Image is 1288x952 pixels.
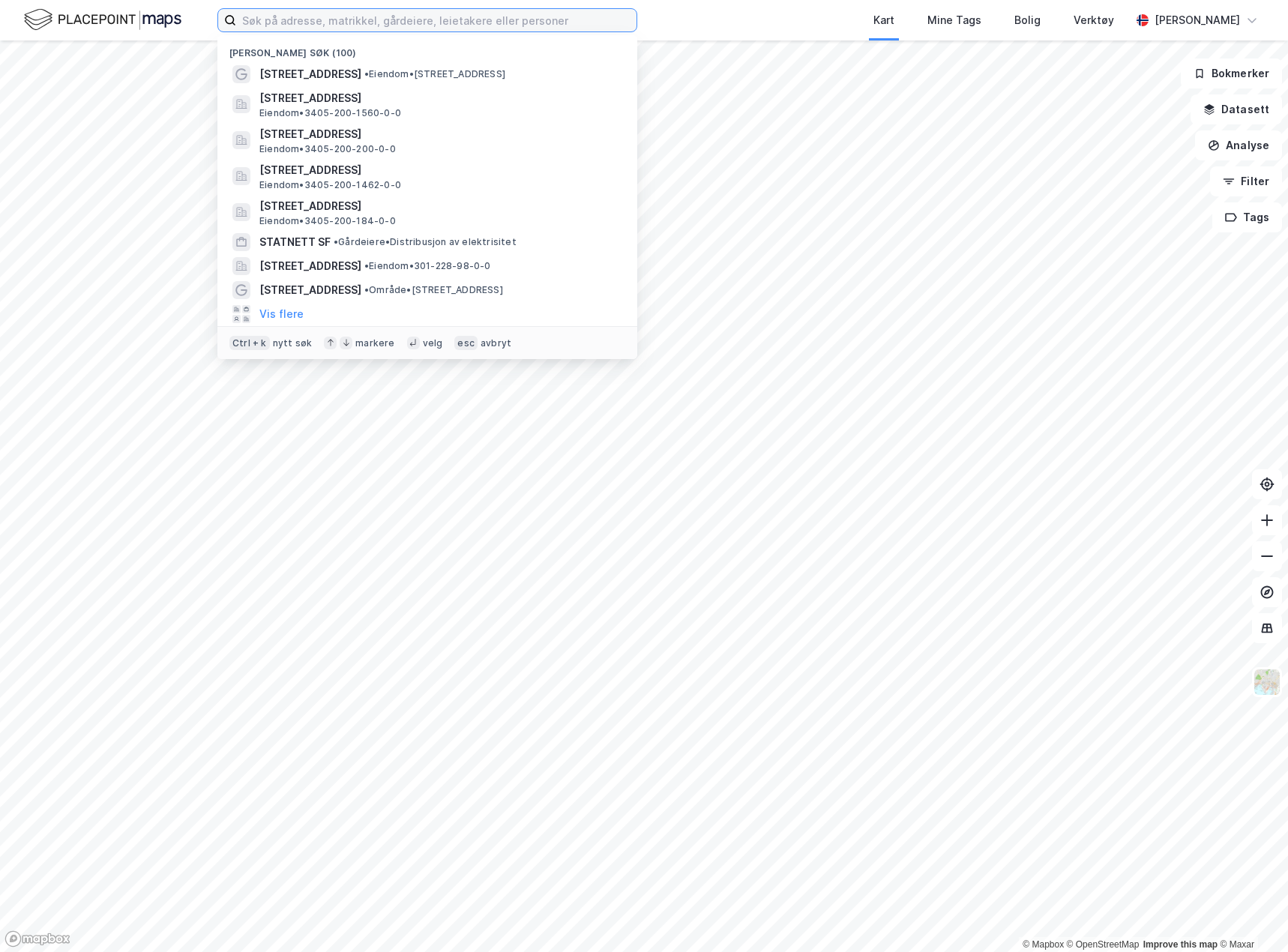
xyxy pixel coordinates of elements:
[364,284,369,295] span: •
[364,68,369,79] span: •
[1023,939,1064,950] a: Mapbox
[1213,880,1288,952] div: Kontrollprogram for chat
[1181,58,1282,88] button: Bokmerker
[24,7,181,33] img: logo.f888ab2527a4732fd821a326f86c7f29.svg
[1014,11,1041,29] div: Bolig
[364,68,505,80] span: Eiendom • [STREET_ADDRESS]
[259,125,619,143] span: [STREET_ADDRESS]
[355,337,394,349] div: markere
[454,336,478,351] div: esc
[1074,11,1114,29] div: Verktøy
[259,197,619,215] span: [STREET_ADDRESS]
[481,337,511,349] div: avbryt
[1143,939,1218,950] a: Improve this map
[259,143,396,155] span: Eiendom • 3405-200-200-0-0
[259,215,396,227] span: Eiendom • 3405-200-184-0-0
[259,179,401,191] span: Eiendom • 3405-200-1462-0-0
[4,930,70,948] a: Mapbox homepage
[1191,94,1282,124] button: Datasett
[259,89,619,107] span: [STREET_ADDRESS]
[259,257,361,275] span: [STREET_ADDRESS]
[1210,166,1282,196] button: Filter
[1067,939,1140,950] a: OpenStreetMap
[1253,668,1281,696] img: Z
[873,11,894,29] div: Kart
[1213,880,1288,952] iframe: Chat Widget
[1155,11,1240,29] div: [PERSON_NAME]
[1195,130,1282,160] button: Analyse
[229,336,270,351] div: Ctrl + k
[364,260,491,272] span: Eiendom • 301-228-98-0-0
[927,11,981,29] div: Mine Tags
[236,9,637,31] input: Søk på adresse, matrikkel, gårdeiere, leietakere eller personer
[217,35,637,62] div: [PERSON_NAME] søk (100)
[334,236,517,248] span: Gårdeiere • Distribusjon av elektrisitet
[259,107,401,119] span: Eiendom • 3405-200-1560-0-0
[1212,202,1282,232] button: Tags
[364,284,503,296] span: Område • [STREET_ADDRESS]
[259,161,619,179] span: [STREET_ADDRESS]
[259,305,304,323] button: Vis flere
[259,65,361,83] span: [STREET_ADDRESS]
[259,281,361,299] span: [STREET_ADDRESS]
[259,233,331,251] span: STATNETT SF
[423,337,443,349] div: velg
[364,260,369,271] span: •
[273,337,313,349] div: nytt søk
[334,236,338,247] span: •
